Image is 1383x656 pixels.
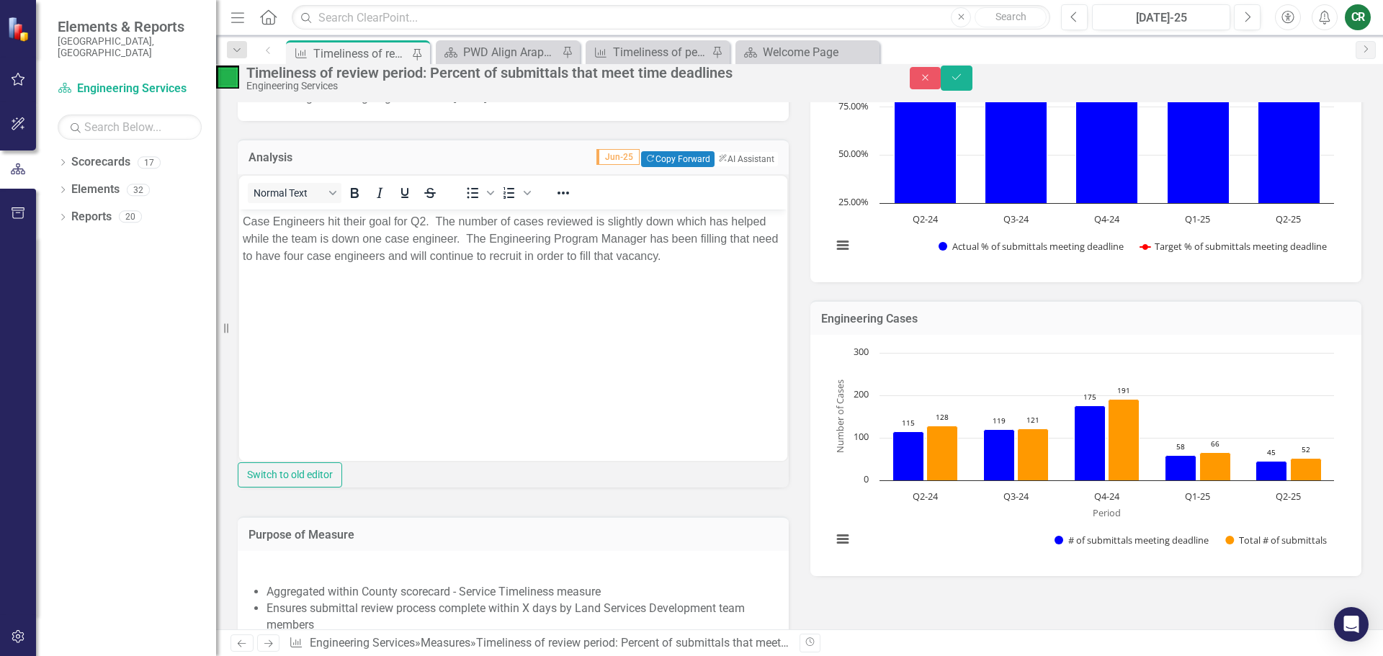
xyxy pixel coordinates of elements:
button: Switch to old editor [238,462,342,487]
path: Q3-24, 98.34710744. Actual % of submittals meeting deadline. [985,62,1047,203]
text: Q2-24 [913,212,939,225]
text: Q2-24 [913,490,939,503]
text: Q3-24 [1003,490,1029,503]
path: Q2-25, 86.53846154. Actual % of submittals meeting deadline. [1258,84,1320,203]
button: Underline [393,183,417,203]
path: Q2-24, 128. Total # of submittals. [927,426,958,481]
text: 175 [1083,392,1096,402]
g: # of submittals meeting deadline, bar series 1 of 2 with 5 bars. [893,406,1287,481]
button: Italic [367,183,392,203]
a: Elements [71,181,120,198]
text: 52 [1302,444,1310,454]
li: Ensures submittal review process complete within X days by Land Services Development team members [267,601,774,634]
g: Actual % of submittals meeting deadline, series 1 of 2. Bar series with 5 bars. [895,62,1320,203]
text: 75.00% [838,99,869,112]
div: [DATE]-25 [1097,9,1225,27]
path: Q2-24, 89.84375. Actual % of submittals meeting deadline. [895,78,957,203]
svg: Interactive chart [825,346,1341,562]
path: Q2-25, 45. # of submittals meeting deadline. [1256,462,1287,481]
div: Chart. Highcharts interactive chart. [825,346,1347,562]
svg: Interactive chart [825,52,1341,268]
small: [GEOGRAPHIC_DATA], [GEOGRAPHIC_DATA] [58,35,202,59]
text: Q1-25 [1185,212,1210,225]
button: Strikethrough [418,183,442,203]
button: Copy Forward [641,151,714,167]
path: Q3-24, 119. # of submittals meeting deadline. [984,430,1015,481]
div: Chart. Highcharts interactive chart. [825,52,1347,268]
div: Numbered list [497,183,533,203]
text: 58 [1176,441,1185,451]
button: Show Actual % of submittals meeting deadline [939,240,1124,253]
text: Q2-25 [1276,212,1301,225]
h3: Purpose of Measure [249,529,778,542]
g: Total # of submittals, bar series 2 of 2 with 5 bars. [927,400,1322,481]
text: Q4-24 [1094,490,1120,503]
path: Q3-24, 121. Total # of submittals. [1018,429,1049,481]
path: Q2-25, 52. Total # of submittals. [1291,459,1322,481]
text: 200 [854,387,869,400]
a: Scorecards [71,154,130,171]
div: Engineering Services [246,81,881,91]
text: 191 [1117,385,1130,395]
text: 50.00% [838,147,869,160]
text: 100 [854,430,869,443]
span: Normal Text [254,187,324,199]
path: Q1-25, 58. # of submittals meeting deadline. [1165,456,1196,481]
path: Q4-24, 191. Total # of submittals. [1109,400,1140,481]
button: Bold [342,183,367,203]
text: 119 [993,415,1006,426]
div: 20 [119,211,142,223]
a: Engineering Services [58,81,202,97]
text: 45 [1267,447,1276,457]
text: Number of Cases [833,380,846,454]
path: Q4-24, 175. # of submittals meeting deadline. [1075,406,1106,481]
path: Q1-25, 66. Total # of submittals. [1200,453,1231,481]
path: Q1-25, 87.87878788. Actual % of submittals meeting deadline. [1168,82,1230,203]
button: View chart menu, Chart [833,235,853,256]
text: 128 [936,412,949,422]
text: 115 [902,418,915,428]
iframe: Rich Text Area [239,210,787,461]
a: PWD Align Arapahoe Scorecard [439,43,558,61]
text: 0 [864,472,869,485]
text: 25.00% [838,195,869,208]
span: Aggregated within County scorecard - Service Timeliness measure [267,585,601,598]
button: [DATE]-25 [1092,4,1230,30]
a: Engineering Services [310,636,415,650]
input: Search ClearPoint... [292,5,1050,30]
button: View chart menu, Chart [833,529,853,549]
a: Timeliness of permit issuance: Percent of permits issued in one business day [589,43,708,61]
img: On Target [216,66,239,89]
div: Timeliness of review period: Percent of submittals that meet time deadlines [313,45,408,63]
h3: Engineering Cases [821,313,1351,325]
path: Q4-24, 91.62303665. Actual % of submittals meeting deadline. [1076,75,1138,203]
div: » » [289,635,789,652]
text: 66 [1211,439,1219,449]
text: Q1-25 [1185,490,1210,503]
input: Search Below... [58,114,202,140]
a: Welcome Page [739,43,876,61]
div: Welcome Page [763,43,876,61]
button: CR [1345,4,1371,30]
button: Reveal or hide additional toolbar items [551,183,576,203]
div: Open Intercom Messenger [1334,607,1369,642]
text: Q2-25 [1276,490,1301,503]
button: Block Normal Text [248,183,341,203]
span: Elements & Reports [58,18,202,35]
a: Reports [71,209,112,225]
text: Q4-24 [1094,212,1120,225]
button: Search [975,7,1047,27]
div: 32 [127,184,150,196]
div: Timeliness of permit issuance: Percent of permits issued in one business day [613,43,708,61]
button: Show Target % of submittals meeting deadline [1140,240,1328,253]
a: Measures [421,636,470,650]
div: Timeliness of review period: Percent of submittals that meet time deadlines [246,65,881,81]
img: ClearPoint Strategy [7,17,32,42]
text: Q3-24 [1003,212,1029,225]
button: Show Total # of submittals [1225,534,1327,547]
text: Period [1093,506,1121,519]
button: Show # of submittals meeting deadline [1055,534,1209,547]
h3: Analysis [249,151,352,164]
